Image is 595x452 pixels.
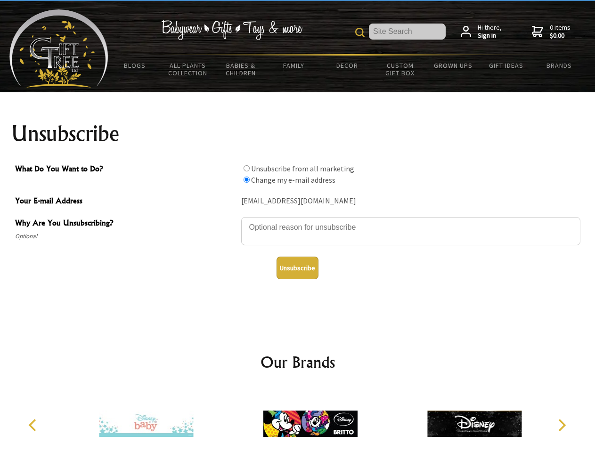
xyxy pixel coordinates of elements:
[108,56,162,75] a: BLOGS
[532,24,571,40] a: 0 items$0.00
[461,24,502,40] a: Hi there,Sign in
[244,177,250,183] input: What Do You Want to Do?
[374,56,427,83] a: Custom Gift Box
[251,175,335,185] label: Change my e-mail address
[162,56,215,83] a: All Plants Collection
[11,122,584,145] h1: Unsubscribe
[15,195,236,209] span: Your E-mail Address
[533,56,586,75] a: Brands
[244,165,250,171] input: What Do You Want to Do?
[551,415,572,436] button: Next
[550,23,571,40] span: 0 items
[15,231,236,242] span: Optional
[478,24,502,40] span: Hi there,
[320,56,374,75] a: Decor
[355,28,365,37] img: product search
[369,24,446,40] input: Site Search
[241,217,580,245] textarea: Why Are You Unsubscribing?
[9,9,108,88] img: Babyware - Gifts - Toys and more...
[241,194,580,209] div: [EMAIL_ADDRESS][DOMAIN_NAME]
[251,164,354,173] label: Unsubscribe from all marketing
[15,217,236,231] span: Why Are You Unsubscribing?
[478,32,502,40] strong: Sign in
[24,415,44,436] button: Previous
[161,20,302,40] img: Babywear - Gifts - Toys & more
[277,257,318,279] button: Unsubscribe
[15,163,236,177] span: What Do You Want to Do?
[426,56,480,75] a: Grown Ups
[268,56,321,75] a: Family
[480,56,533,75] a: Gift Ideas
[550,32,571,40] strong: $0.00
[214,56,268,83] a: Babies & Children
[19,351,577,373] h2: Our Brands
